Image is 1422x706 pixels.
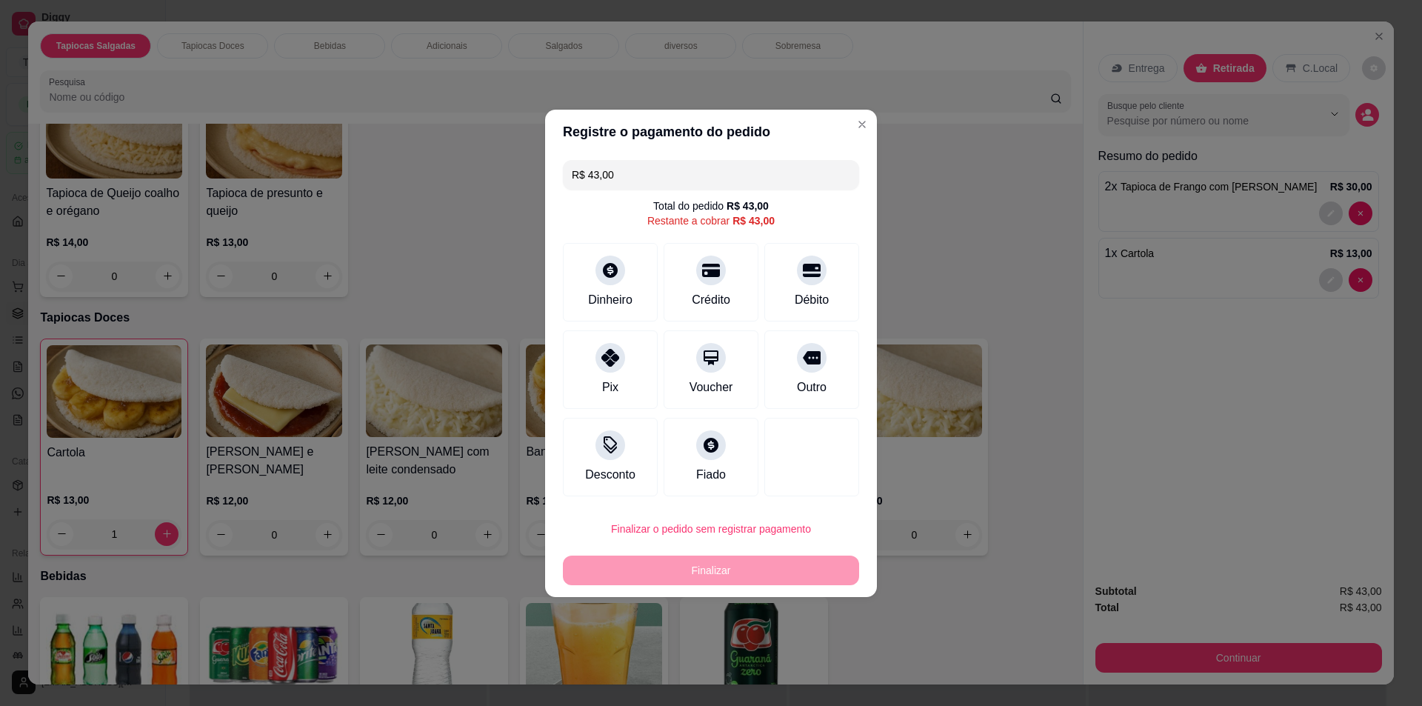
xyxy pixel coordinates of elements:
[692,291,730,309] div: Crédito
[602,379,618,396] div: Pix
[588,291,632,309] div: Dinheiro
[585,466,635,484] div: Desconto
[647,213,775,228] div: Restante a cobrar
[572,160,850,190] input: Ex.: hambúrguer de cordeiro
[797,379,827,396] div: Outro
[563,514,859,544] button: Finalizar o pedido sem registrar pagamento
[732,213,775,228] div: R$ 43,00
[690,379,733,396] div: Voucher
[696,466,726,484] div: Fiado
[850,113,874,136] button: Close
[727,199,769,213] div: R$ 43,00
[545,110,877,154] header: Registre o pagamento do pedido
[653,199,769,213] div: Total do pedido
[795,291,829,309] div: Débito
